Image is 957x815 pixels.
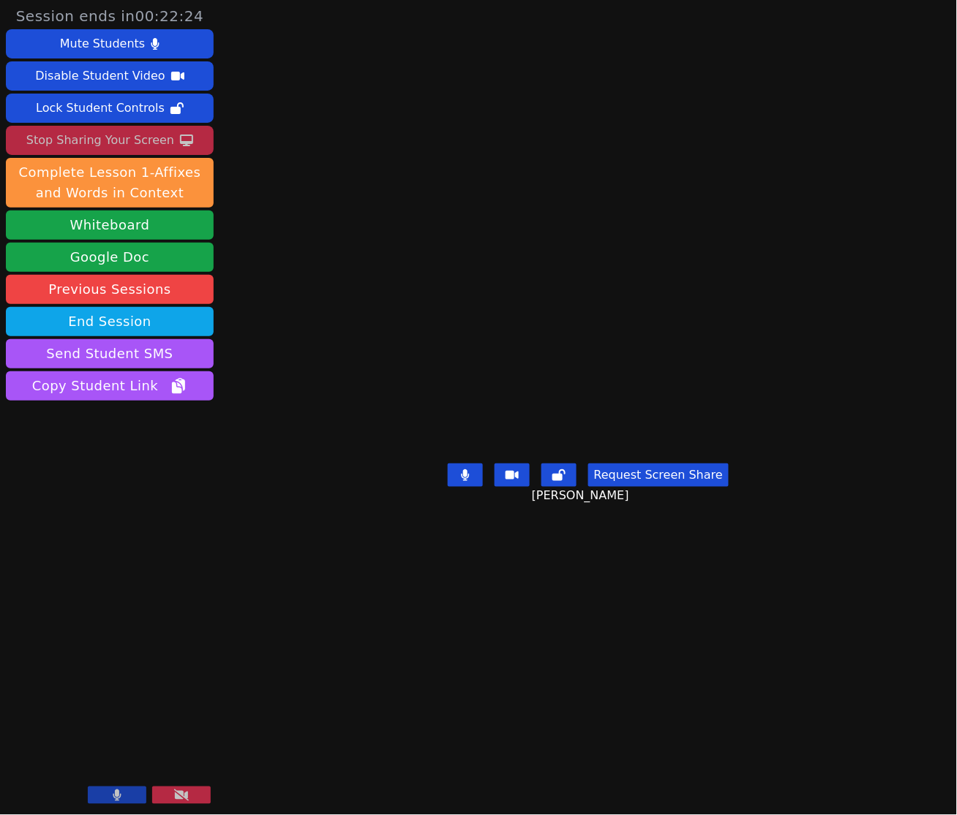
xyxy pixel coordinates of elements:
[135,7,204,25] time: 00:22:24
[532,487,633,504] span: [PERSON_NAME]
[6,94,214,123] button: Lock Student Controls
[6,371,214,401] button: Copy Student Link
[35,64,165,88] div: Disable Student Video
[6,275,214,304] a: Previous Sessions
[6,61,214,91] button: Disable Student Video
[26,129,174,152] div: Stop Sharing Your Screen
[36,96,165,120] div: Lock Student Controls
[60,32,145,56] div: Mute Students
[6,158,214,208] button: Complete Lesson 1-Affixes and Words in Context
[6,243,214,272] a: Google Doc
[6,339,214,368] button: Send Student SMS
[6,126,214,155] button: Stop Sharing Your Screen
[32,376,187,396] span: Copy Student Link
[6,211,214,240] button: Whiteboard
[6,307,214,336] button: End Session
[588,463,729,487] button: Request Screen Share
[6,29,214,58] button: Mute Students
[16,6,204,26] span: Session ends in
